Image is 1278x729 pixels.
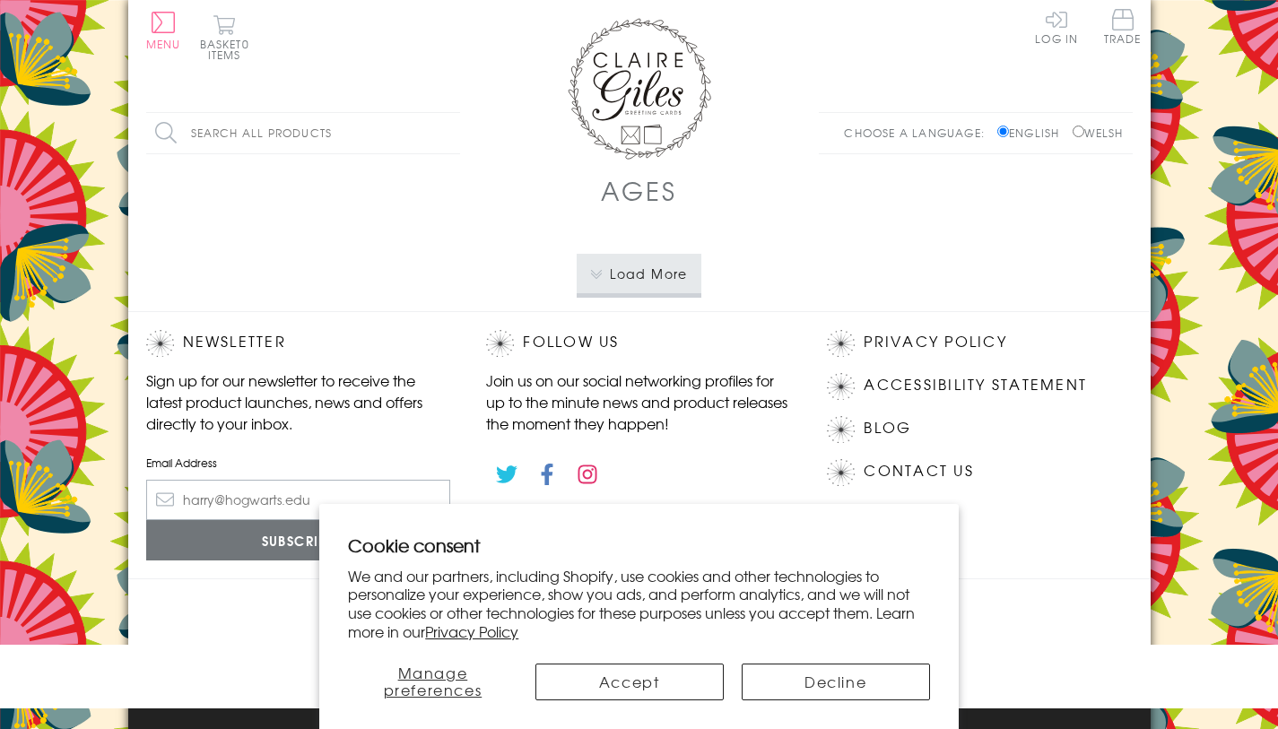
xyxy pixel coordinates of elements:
[348,567,930,641] p: We and our partners, including Shopify, use cookies and other technologies to personalize your ex...
[442,113,460,153] input: Search
[146,480,451,520] input: harry@hogwarts.edu
[1104,9,1142,44] span: Trade
[1073,126,1084,137] input: Welsh
[348,533,930,558] h2: Cookie consent
[864,373,1087,397] a: Accessibility Statement
[535,664,724,700] button: Accept
[146,520,451,560] input: Subscribe
[486,369,791,434] p: Join us on our social networking profiles for up to the minute news and product releases the mome...
[864,459,973,483] a: Contact Us
[864,330,1006,354] a: Privacy Policy
[742,664,930,700] button: Decline
[146,113,460,153] input: Search all products
[146,455,451,471] label: Email Address
[146,36,181,52] span: Menu
[997,126,1009,137] input: English
[384,662,483,700] span: Manage preferences
[348,664,517,700] button: Manage preferences
[146,369,451,434] p: Sign up for our newsletter to receive the latest product launches, news and offers directly to yo...
[1104,9,1142,48] a: Trade
[200,14,249,60] button: Basket0 items
[486,330,791,357] h2: Follow Us
[601,172,676,209] h1: AGES
[146,330,451,357] h2: Newsletter
[1073,125,1124,141] label: Welsh
[997,125,1068,141] label: English
[425,621,518,642] a: Privacy Policy
[146,12,181,49] button: Menu
[577,254,701,293] button: Load More
[208,36,249,63] span: 0 items
[844,125,994,141] p: Choose a language:
[1035,9,1078,44] a: Log In
[864,416,911,440] a: Blog
[568,18,711,160] img: Claire Giles Greetings Cards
